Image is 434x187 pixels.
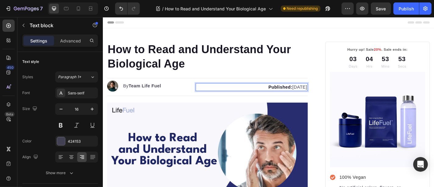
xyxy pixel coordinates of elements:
[30,38,47,44] p: Settings
[46,170,74,176] div: Show more
[300,34,308,38] span: 20%
[60,38,81,44] p: Advanced
[22,74,33,80] div: Styles
[68,139,96,144] div: 424153
[165,5,266,12] span: How to Read and Understand Your Biological Age
[6,65,15,70] div: 450
[68,90,96,96] div: Sans-serif
[413,157,428,172] div: Open Intercom Messenger
[2,2,45,15] button: 7
[103,74,226,81] p: [DATE]
[291,51,299,57] p: Hrs
[22,167,98,178] button: Show more
[5,112,15,117] div: Beta
[251,61,356,166] a: Daily Longevity Blend
[58,74,81,80] span: Paragraph 1*
[262,174,291,180] span: 100% Vegan
[326,41,336,52] div: 53
[287,6,318,11] span: Need republishing
[115,2,140,15] div: Undo/Redo
[308,41,317,52] div: 53
[183,75,209,80] strong: Published:
[22,138,32,144] div: Color
[291,41,299,52] div: 04
[22,59,39,64] div: Text style
[272,41,282,52] div: 03
[376,6,386,11] span: Save
[393,2,419,15] button: Publish
[162,5,164,12] span: /
[308,51,317,57] p: Mins
[22,90,30,96] div: Font
[30,22,81,29] p: Text block
[371,2,391,15] button: Save
[22,153,39,161] div: Align
[272,51,282,57] p: Days
[326,51,336,57] p: Secs
[55,71,98,82] button: Paragraph 1*
[22,105,38,113] div: Size
[399,5,414,12] div: Publish
[40,5,43,12] p: 7
[252,33,356,39] p: Hurry up! Sale . Sale ends in:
